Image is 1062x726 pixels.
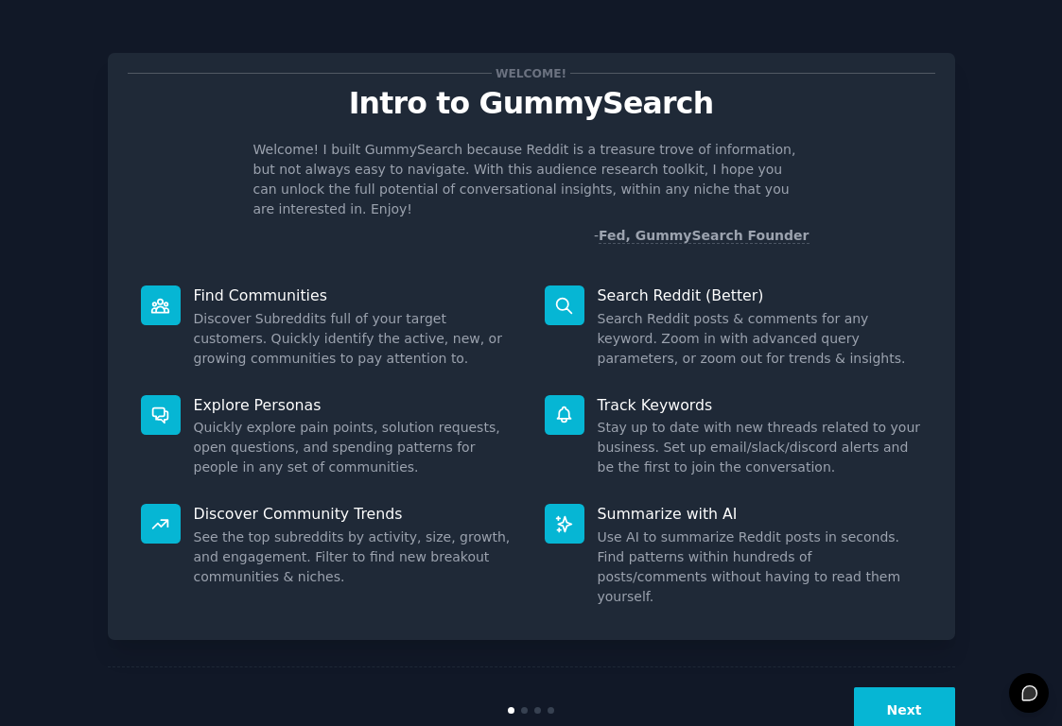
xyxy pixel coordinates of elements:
p: Welcome! I built GummySearch because Reddit is a treasure trove of information, but not always ea... [253,140,810,219]
dd: Use AI to summarize Reddit posts in seconds. Find patterns within hundreds of posts/comments with... [598,527,922,607]
p: Search Reddit (Better) [598,285,922,305]
span: Welcome! [492,63,569,83]
dd: Quickly explore pain points, solution requests, open questions, and spending patterns for people ... [194,418,518,477]
dd: See the top subreddits by activity, size, growth, and engagement. Filter to find new breakout com... [194,527,518,587]
dd: Stay up to date with new threads related to your business. Set up email/slack/discord alerts and ... [598,418,922,477]
p: Find Communities [194,285,518,305]
dd: Discover Subreddits full of your target customers. Quickly identify the active, new, or growing c... [194,309,518,369]
a: Fed, GummySearch Founder [599,228,810,244]
p: Summarize with AI [598,504,922,524]
p: Track Keywords [598,395,922,415]
dd: Search Reddit posts & comments for any keyword. Zoom in with advanced query parameters, or zoom o... [598,309,922,369]
div: - [594,226,810,246]
p: Discover Community Trends [194,504,518,524]
p: Explore Personas [194,395,518,415]
p: Intro to GummySearch [128,87,935,120]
